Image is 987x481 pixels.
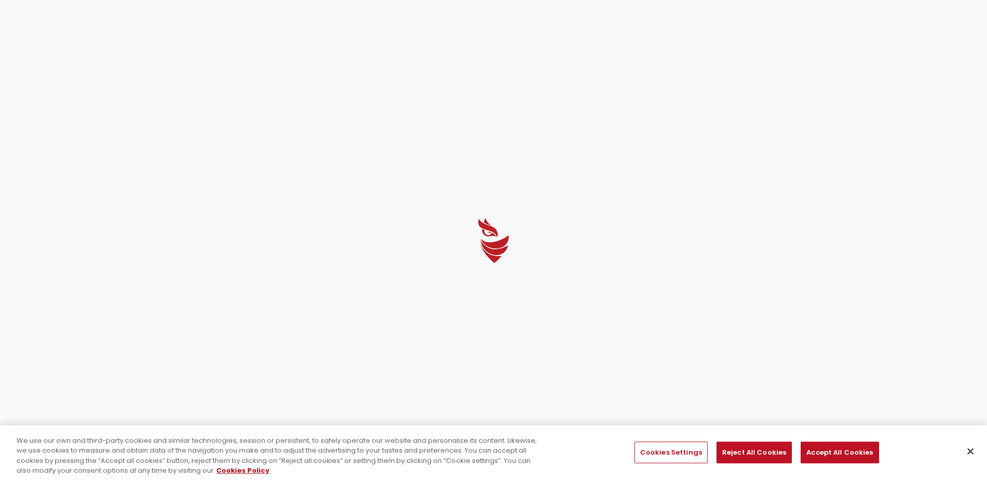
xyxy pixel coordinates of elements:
a: More information about your privacy, opens in a new tab [216,466,269,475]
button: Cookies Settings, Opens the preference center dialog [634,442,708,463]
button: Accept All Cookies [801,442,879,463]
button: Reject All Cookies [717,442,792,463]
div: We use our own and third-party cookies and similar technologies, session or persistent, to safely... [17,436,543,476]
button: Close [959,440,982,462]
